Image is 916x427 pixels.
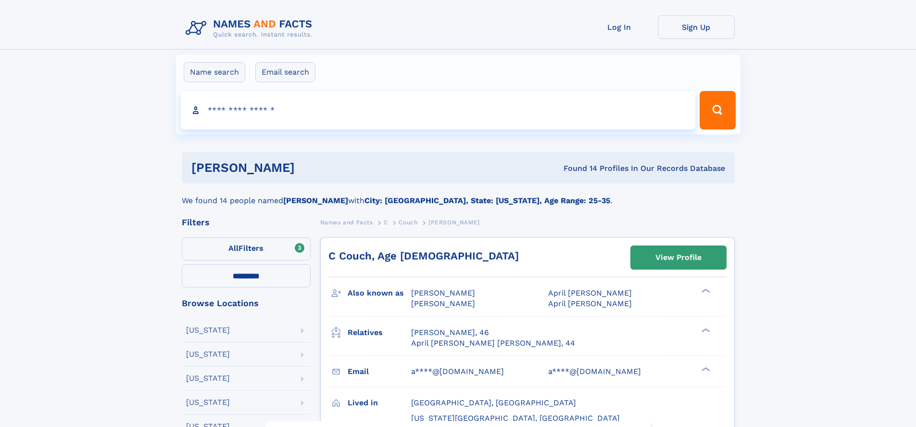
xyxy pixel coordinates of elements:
[186,375,230,382] div: [US_STATE]
[411,338,575,349] a: April [PERSON_NAME] [PERSON_NAME], 44
[182,237,311,260] label: Filters
[182,218,311,227] div: Filters
[699,366,711,372] div: ❯
[699,327,711,333] div: ❯
[186,326,230,334] div: [US_STATE]
[186,350,230,358] div: [US_STATE]
[429,163,725,174] div: Found 14 Profiles In Our Records Database
[428,219,480,226] span: [PERSON_NAME]
[320,216,373,228] a: Names and Facts
[700,91,735,129] button: Search Button
[182,15,320,41] img: Logo Names and Facts
[182,299,311,308] div: Browse Locations
[548,299,632,308] span: April [PERSON_NAME]
[581,15,658,39] a: Log In
[348,395,411,411] h3: Lived in
[411,398,576,407] span: [GEOGRAPHIC_DATA], [GEOGRAPHIC_DATA]
[328,250,519,262] a: C Couch, Age [DEMOGRAPHIC_DATA]
[384,219,388,226] span: C
[181,91,696,129] input: search input
[399,219,417,226] span: Couch
[384,216,388,228] a: C
[348,285,411,301] h3: Also known as
[186,399,230,406] div: [US_STATE]
[348,363,411,380] h3: Email
[411,327,489,338] a: [PERSON_NAME], 46
[283,196,348,205] b: [PERSON_NAME]
[411,288,475,298] span: [PERSON_NAME]
[411,414,620,423] span: [US_STATE][GEOGRAPHIC_DATA], [GEOGRAPHIC_DATA]
[255,62,315,82] label: Email search
[184,62,245,82] label: Name search
[658,15,735,39] a: Sign Up
[411,299,475,308] span: [PERSON_NAME]
[364,196,610,205] b: City: [GEOGRAPHIC_DATA], State: [US_STATE], Age Range: 25-35
[699,288,711,294] div: ❯
[548,288,632,298] span: April [PERSON_NAME]
[191,162,429,174] h1: [PERSON_NAME]
[399,216,417,228] a: Couch
[655,246,702,269] div: View Profile
[182,183,735,207] div: We found 14 people named with .
[228,244,238,253] span: All
[631,246,726,269] a: View Profile
[348,324,411,341] h3: Relatives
